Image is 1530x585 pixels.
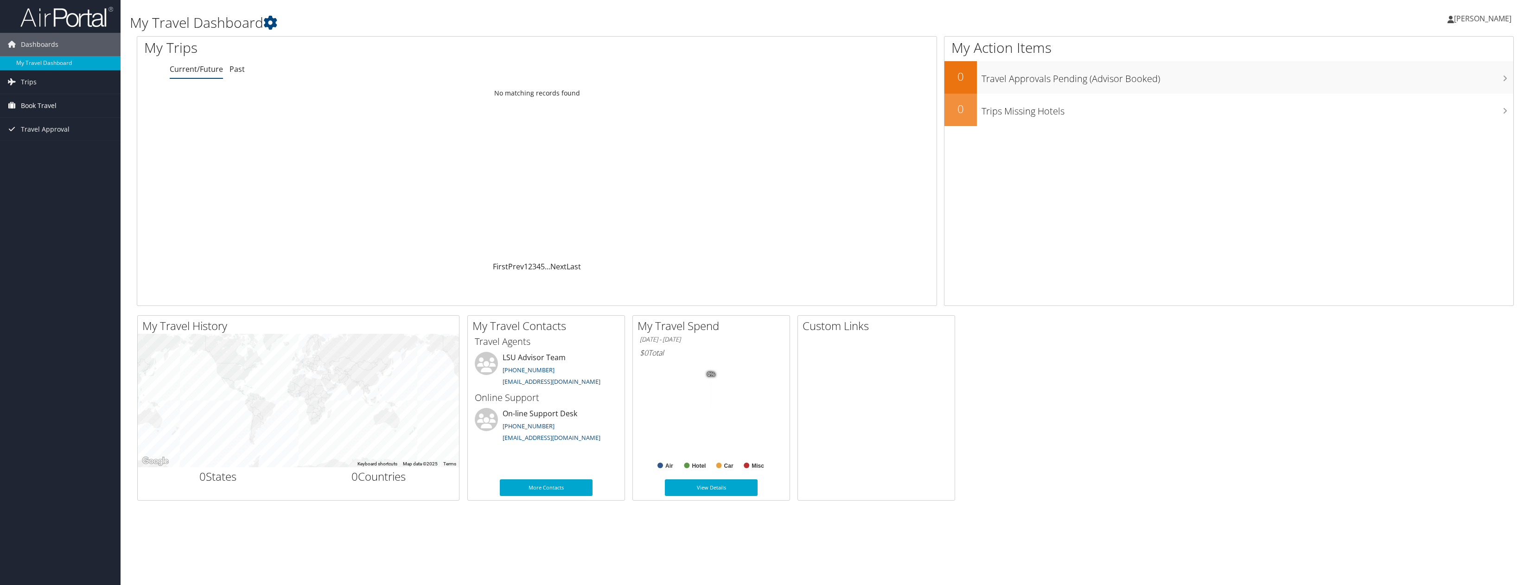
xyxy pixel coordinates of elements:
[351,469,358,484] span: 0
[142,318,459,334] h2: My Travel History
[357,461,397,467] button: Keyboard shortcuts
[550,261,567,272] a: Next
[708,372,715,377] tspan: 0%
[803,318,955,334] h2: Custom Links
[475,391,618,404] h3: Online Support
[982,100,1513,118] h3: Trips Missing Hotels
[503,422,555,430] a: [PHONE_NUMBER]
[944,94,1513,126] a: 0Trips Missing Hotels
[20,6,113,28] img: airportal-logo.png
[665,479,758,496] a: View Details
[724,463,733,469] text: Car
[637,318,790,334] h2: My Travel Spend
[528,261,532,272] a: 2
[199,469,206,484] span: 0
[503,366,555,374] a: [PHONE_NUMBER]
[145,469,292,484] h2: States
[500,479,593,496] a: More Contacts
[21,33,58,56] span: Dashboards
[640,348,783,358] h6: Total
[944,69,977,84] h2: 0
[170,64,223,74] a: Current/Future
[944,38,1513,57] h1: My Action Items
[130,13,1057,32] h1: My Travel Dashboard
[493,261,508,272] a: First
[944,101,977,117] h2: 0
[21,70,37,94] span: Trips
[137,85,937,102] td: No matching records found
[470,408,622,446] li: On-line Support Desk
[140,455,171,467] img: Google
[21,94,57,117] span: Book Travel
[472,318,625,334] h2: My Travel Contacts
[536,261,541,272] a: 4
[640,335,783,344] h6: [DATE] - [DATE]
[567,261,581,272] a: Last
[508,261,524,272] a: Prev
[752,463,764,469] text: Misc
[982,68,1513,85] h3: Travel Approvals Pending (Advisor Booked)
[306,469,453,484] h2: Countries
[692,463,706,469] text: Hotel
[524,261,528,272] a: 1
[640,348,648,358] span: $0
[403,461,438,466] span: Map data ©2025
[944,61,1513,94] a: 0Travel Approvals Pending (Advisor Booked)
[1447,5,1521,32] a: [PERSON_NAME]
[140,455,171,467] a: Open this area in Google Maps (opens a new window)
[229,64,245,74] a: Past
[665,463,673,469] text: Air
[470,352,622,390] li: LSU Advisor Team
[475,335,618,348] h3: Travel Agents
[1454,13,1511,24] span: [PERSON_NAME]
[21,118,70,141] span: Travel Approval
[532,261,536,272] a: 3
[503,377,600,386] a: [EMAIL_ADDRESS][DOMAIN_NAME]
[443,461,456,466] a: Terms (opens in new tab)
[545,261,550,272] span: …
[541,261,545,272] a: 5
[144,38,597,57] h1: My Trips
[503,433,600,442] a: [EMAIL_ADDRESS][DOMAIN_NAME]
